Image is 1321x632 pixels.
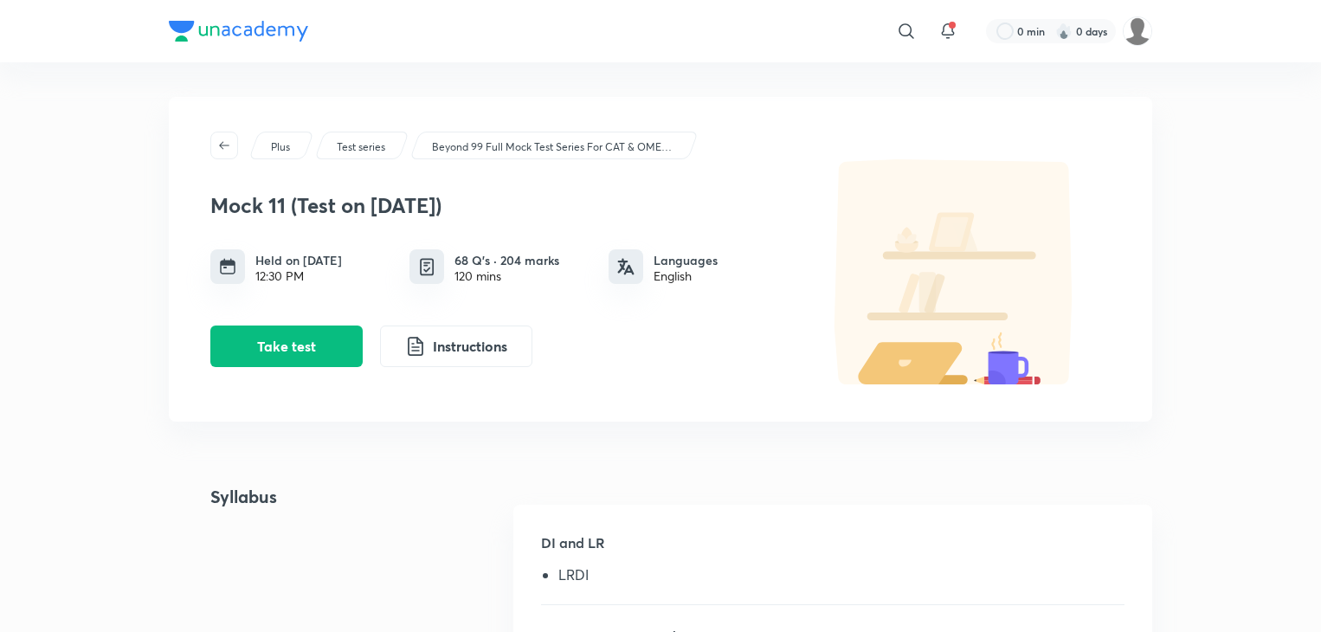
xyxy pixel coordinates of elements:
h3: Mock 11 (Test on [DATE]) [210,193,790,218]
div: English [654,269,718,283]
div: 120 mins [454,269,559,283]
button: Instructions [380,326,532,367]
h6: Languages [654,251,718,269]
li: LRDI [558,567,1124,590]
img: streak [1055,23,1073,40]
p: Test series [337,139,385,155]
img: default [799,159,1111,384]
img: Company Logo [169,21,308,42]
a: Plus [268,139,293,155]
a: Beyond 99 Full Mock Test Series For CAT & OMETs 2025 [429,139,678,155]
img: quiz info [416,256,438,278]
button: Take test [210,326,363,367]
img: Subhonil Ghosal [1123,16,1152,46]
h5: DI and LR [541,532,1124,567]
h6: 68 Q’s · 204 marks [454,251,559,269]
a: Test series [334,139,389,155]
div: 12:30 PM [255,269,342,283]
h6: Held on [DATE] [255,251,342,269]
p: Beyond 99 Full Mock Test Series For CAT & OMETs 2025 [432,139,674,155]
img: languages [617,258,635,275]
img: timing [219,258,236,275]
img: instruction [405,336,426,357]
p: Plus [271,139,290,155]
